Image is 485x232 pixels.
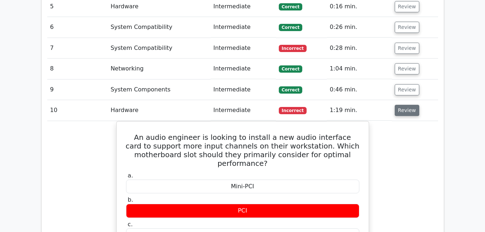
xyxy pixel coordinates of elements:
[47,59,108,79] td: 8
[327,80,392,100] td: 0:46 min.
[327,100,392,121] td: 1:19 min.
[47,17,108,38] td: 6
[47,80,108,100] td: 9
[108,59,211,79] td: Networking
[125,133,360,168] h5: An audio engineer is looking to install a new audio interface card to support more input channels...
[108,100,211,121] td: Hardware
[128,172,133,179] span: a.
[327,38,392,59] td: 0:28 min.
[128,196,133,203] span: b.
[108,80,211,100] td: System Components
[211,100,276,121] td: Intermediate
[395,43,419,54] button: Review
[47,38,108,59] td: 7
[279,45,307,52] span: Incorrect
[108,38,211,59] td: System Compatibility
[395,84,419,95] button: Review
[211,38,276,59] td: Intermediate
[395,105,419,116] button: Review
[279,24,302,31] span: Correct
[108,17,211,38] td: System Compatibility
[279,65,302,73] span: Correct
[128,221,133,228] span: c.
[327,59,392,79] td: 1:04 min.
[126,180,359,194] div: Mini-PCI
[211,59,276,79] td: Intermediate
[395,63,419,74] button: Review
[211,80,276,100] td: Intermediate
[327,17,392,38] td: 0:26 min.
[279,86,302,94] span: Correct
[211,17,276,38] td: Intermediate
[279,107,307,114] span: Incorrect
[47,100,108,121] td: 10
[395,22,419,33] button: Review
[126,204,359,218] div: PCI
[279,3,302,10] span: Correct
[395,1,419,12] button: Review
